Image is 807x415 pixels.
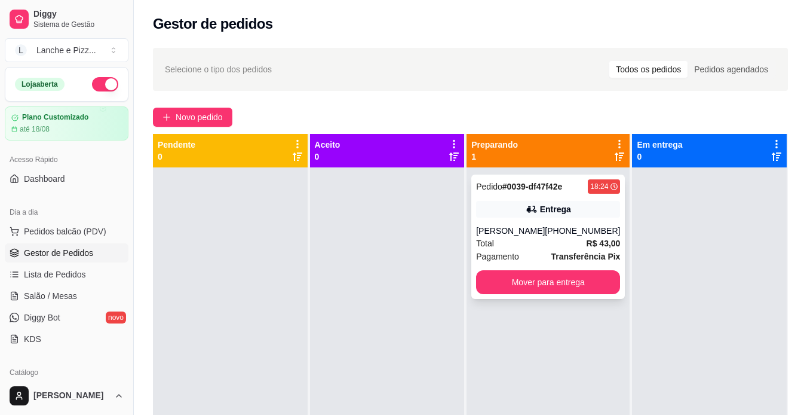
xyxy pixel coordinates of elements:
[476,237,494,250] span: Total
[24,333,41,345] span: KDS
[5,5,128,33] a: DiggySistema de Gestão
[5,382,128,410] button: [PERSON_NAME]
[92,77,118,91] button: Alterar Status
[476,225,545,237] div: [PERSON_NAME]
[153,108,232,127] button: Novo pedido
[545,225,620,237] div: [PHONE_NUMBER]
[587,239,621,248] strong: R$ 43,00
[158,139,195,151] p: Pendente
[24,173,65,185] span: Dashboard
[15,78,65,91] div: Loja aberta
[24,247,93,259] span: Gestor de Pedidos
[609,61,688,78] div: Todos os pedidos
[5,169,128,188] a: Dashboard
[24,312,60,324] span: Diggy Bot
[5,203,128,222] div: Dia a dia
[637,139,682,151] p: Em entrega
[5,286,128,306] a: Salão / Mesas
[688,61,775,78] div: Pedidos agendados
[540,203,571,215] div: Entrega
[476,250,519,263] span: Pagamento
[471,151,518,163] p: 1
[5,38,128,62] button: Select a team
[24,268,86,280] span: Lista de Pedidos
[158,151,195,163] p: 0
[162,113,171,121] span: plus
[502,182,562,191] strong: # 0039-df47f42e
[471,139,518,151] p: Preparando
[33,20,124,29] span: Sistema de Gestão
[5,308,128,327] a: Diggy Botnovo
[20,124,50,134] article: até 18/08
[315,151,340,163] p: 0
[22,113,88,122] article: Plano Customizado
[15,44,27,56] span: L
[5,363,128,382] div: Catálogo
[315,139,340,151] p: Aceito
[165,63,272,76] span: Selecione o tipo dos pedidos
[153,14,273,33] h2: Gestor de pedidos
[5,222,128,241] button: Pedidos balcão (PDV)
[476,182,502,191] span: Pedido
[36,44,96,56] div: Lanche e Pizz ...
[5,243,128,263] a: Gestor de Pedidos
[5,150,128,169] div: Acesso Rápido
[24,290,77,302] span: Salão / Mesas
[5,265,128,284] a: Lista de Pedidos
[476,270,620,294] button: Mover para entrega
[637,151,682,163] p: 0
[33,390,109,401] span: [PERSON_NAME]
[176,111,223,124] span: Novo pedido
[33,9,124,20] span: Diggy
[5,106,128,141] a: Plano Customizadoaté 18/08
[5,329,128,349] a: KDS
[590,182,608,191] div: 18:24
[551,252,620,261] strong: Transferência Pix
[24,225,106,237] span: Pedidos balcão (PDV)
